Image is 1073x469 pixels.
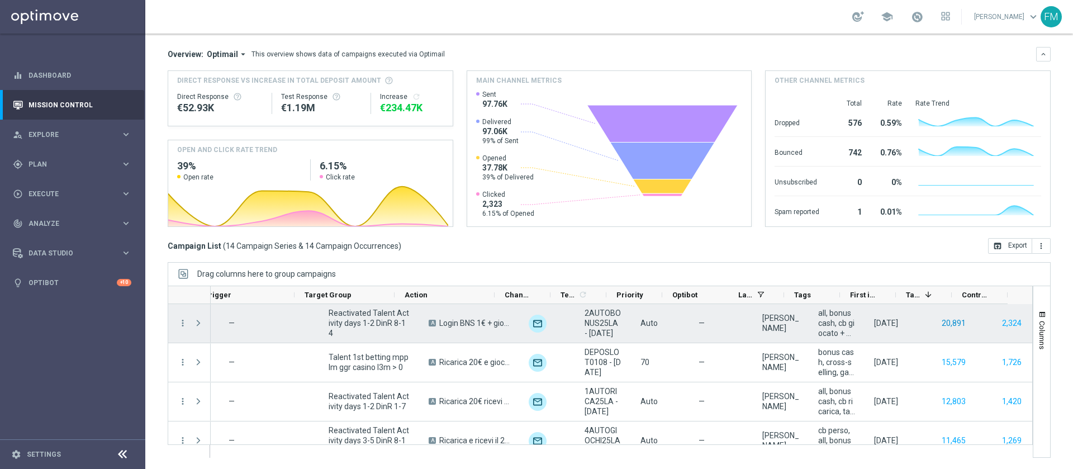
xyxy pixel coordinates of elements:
[429,437,436,444] span: A
[1027,11,1039,23] span: keyboard_arrow_down
[29,220,121,227] span: Analyze
[1001,395,1023,409] button: 1,420
[875,99,902,108] div: Rate
[874,318,898,328] div: 28 Jul 2025, Monday
[529,315,547,333] img: Optimail
[833,113,862,131] div: 576
[874,396,898,406] div: 28 Jul 2025, Monday
[561,291,577,299] span: Templates
[13,70,23,80] i: equalizer
[12,219,132,228] button: track_changes Analyze keyboard_arrow_right
[850,291,877,299] span: First in Range
[117,279,131,286] div: +10
[29,268,117,297] a: Optibot
[699,357,705,367] span: —
[121,188,131,199] i: keyboard_arrow_right
[906,291,920,299] span: Targeted Customers
[12,71,132,80] button: equalizer Dashboard
[29,131,121,138] span: Explore
[320,159,444,173] h2: 6.15%
[640,358,649,367] span: 70
[398,241,401,251] span: )
[482,126,519,136] span: 97.06K
[818,308,855,338] span: all, bonus cash, cb giocato + accredito diretto, talent + expert, upselling
[640,436,658,445] span: Auto
[529,432,547,450] img: Optimail
[177,159,301,173] h2: 39%
[177,92,263,101] div: Direct Response
[1037,241,1046,250] i: more_vert
[429,398,436,405] span: A
[88,382,1032,421] div: Press SPACE to select this row.
[874,357,898,367] div: 02 Aug 2025, Saturday
[405,291,428,299] span: Action
[12,190,132,198] button: play_circle_outline Execute keyboard_arrow_right
[585,308,621,338] span: 2AUTOBONUS25LA - 2025 - 06 - 30
[875,172,902,190] div: 0%
[329,308,410,338] span: Reactivated Talent Activity days 1-2 DinR 8-14
[439,396,510,406] span: Ricarica 20€ ricevi 2€ tutti i giochi, ricarica 40€ ricevi 5€, ricarica 80€ ricevi 15€
[178,396,188,406] i: more_vert
[203,49,251,59] button: Optimail arrow_drop_down
[439,357,510,367] span: Ricarica 20€ e gioca almeno 5€ su Slot e ricevi 5€ Slot Gev
[578,290,587,299] i: refresh
[13,60,131,90] div: Dashboard
[529,393,547,411] img: Optimail
[881,11,893,23] span: school
[197,269,336,278] span: Drag columns here to group campaigns
[875,113,902,131] div: 0.59%
[178,318,188,328] i: more_vert
[238,49,248,59] i: arrow_drop_down
[13,159,121,169] div: Plan
[818,425,855,456] span: cb perso, all, bonus cash, up-selling, ricarica, talent + expert
[988,241,1051,250] multiple-options-button: Export to CSV
[482,136,519,145] span: 99% of Sent
[12,278,132,287] div: lightbulb Optibot +10
[875,202,902,220] div: 0.01%
[12,249,132,258] button: Data Studio keyboard_arrow_right
[616,291,643,299] span: Priority
[412,92,421,101] button: refresh
[29,250,121,257] span: Data Studio
[207,49,238,59] span: Optimail
[12,130,132,139] button: person_search Explore keyboard_arrow_right
[13,219,121,229] div: Analyze
[941,395,967,409] button: 12,803
[762,391,799,411] div: Andrea Pierno
[197,269,336,278] div: Row Groups
[13,189,121,199] div: Execute
[177,101,263,115] div: €52,932
[1039,50,1047,58] i: keyboard_arrow_down
[1001,434,1023,448] button: 1,269
[482,99,507,109] span: 97.76K
[439,435,510,446] span: Ricarica e ricevi il 20% fino a 15€ tutti i giochi
[775,75,865,86] h4: Other channel metrics
[205,291,231,299] span: Trigger
[380,92,443,101] div: Increase
[168,49,203,59] h3: Overview:
[1041,6,1062,27] div: FM
[833,99,862,108] div: Total
[29,60,131,90] a: Dashboard
[577,288,587,301] span: Calculate column
[1032,238,1051,254] button: more_vert
[329,352,410,372] span: Talent 1st betting mpp lm ggr casino l3m > 0
[818,386,855,416] span: all, bonus cash, cb ricarica, talent + expert, upselling
[529,354,547,372] img: Optimail
[833,202,862,220] div: 1
[229,319,235,328] span: —
[13,268,131,297] div: Optibot
[672,291,697,299] span: Optibot
[29,90,131,120] a: Mission Control
[27,451,61,458] a: Settings
[762,430,799,451] div: Martina Troia
[962,291,989,299] span: Control Customers
[775,143,819,160] div: Bounced
[251,49,445,59] div: This overview shows data of campaigns executed via Optimail
[178,435,188,446] button: more_vert
[439,318,510,328] span: Login BNS 1€ + gioca 10€ tutti giochi (no casino) ricevi 2€
[941,434,967,448] button: 11,465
